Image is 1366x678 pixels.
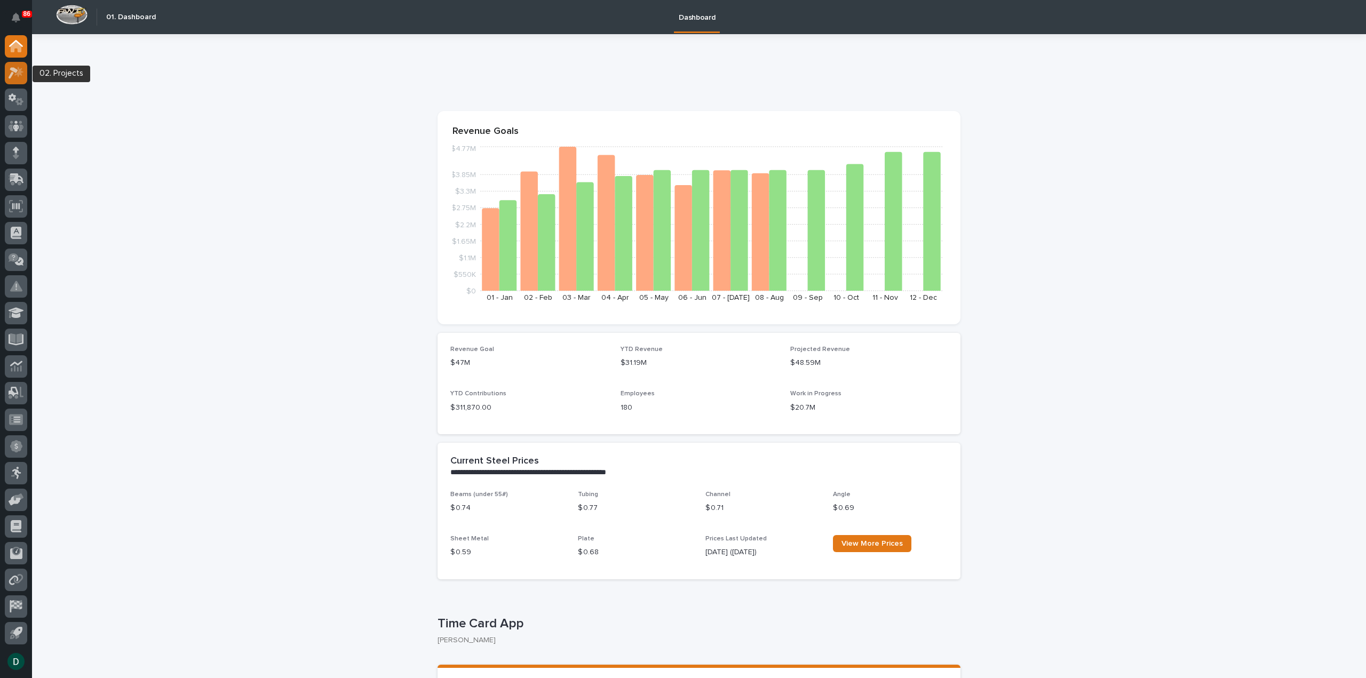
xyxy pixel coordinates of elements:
p: $ 0.77 [578,502,693,514]
h2: Current Steel Prices [450,456,539,467]
span: Projected Revenue [790,346,850,353]
span: View More Prices [841,540,903,547]
p: 86 [23,10,30,18]
tspan: $0 [466,288,476,295]
span: YTD Revenue [621,346,663,353]
span: Work in Progress [790,390,841,397]
p: Time Card App [438,616,956,632]
tspan: $2.2M [455,221,476,228]
text: 12 - Dec [910,294,937,301]
img: Workspace Logo [56,5,88,25]
p: Revenue Goals [452,126,946,138]
p: $ 0.74 [450,502,565,514]
button: users-avatar [5,650,27,673]
span: Beams (under 55#) [450,491,508,498]
span: Prices Last Updated [705,536,767,542]
tspan: $1.65M [452,237,476,245]
p: [DATE] ([DATE]) [705,547,820,558]
text: 10 - Oct [833,294,859,301]
span: Tubing [578,491,598,498]
p: $48.59M [790,357,948,369]
tspan: $3.3M [455,188,476,195]
p: $31.19M [621,357,778,369]
span: Plate [578,536,594,542]
h2: 01. Dashboard [106,13,156,22]
span: Revenue Goal [450,346,494,353]
span: YTD Contributions [450,390,506,397]
text: 03 - Mar [562,294,591,301]
span: Sheet Metal [450,536,489,542]
text: 07 - [DATE] [712,294,750,301]
span: Channel [705,491,730,498]
text: 04 - Apr [601,294,629,301]
p: $ 0.69 [833,502,948,514]
p: $20.7M [790,402,948,413]
tspan: $2.75M [451,204,476,212]
tspan: $1.1M [459,254,476,261]
text: 01 - Jan [487,294,513,301]
text: 08 - Aug [755,294,784,301]
p: 180 [621,402,778,413]
p: $ 0.71 [705,502,820,514]
text: 02 - Feb [524,294,552,301]
button: Notifications [5,6,27,29]
p: $47M [450,357,608,369]
tspan: $3.85M [451,171,476,179]
p: [PERSON_NAME] [438,636,952,645]
text: 09 - Sep [793,294,823,301]
a: View More Prices [833,535,911,552]
text: 11 - Nov [872,294,898,301]
span: Employees [621,390,655,397]
div: Notifications86 [13,13,27,30]
tspan: $550K [454,270,476,278]
p: $ 311,870.00 [450,402,608,413]
p: $ 0.68 [578,547,693,558]
text: 05 - May [639,294,669,301]
span: Angle [833,491,851,498]
text: 06 - Jun [678,294,706,301]
tspan: $4.77M [451,145,476,153]
p: $ 0.59 [450,547,565,558]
